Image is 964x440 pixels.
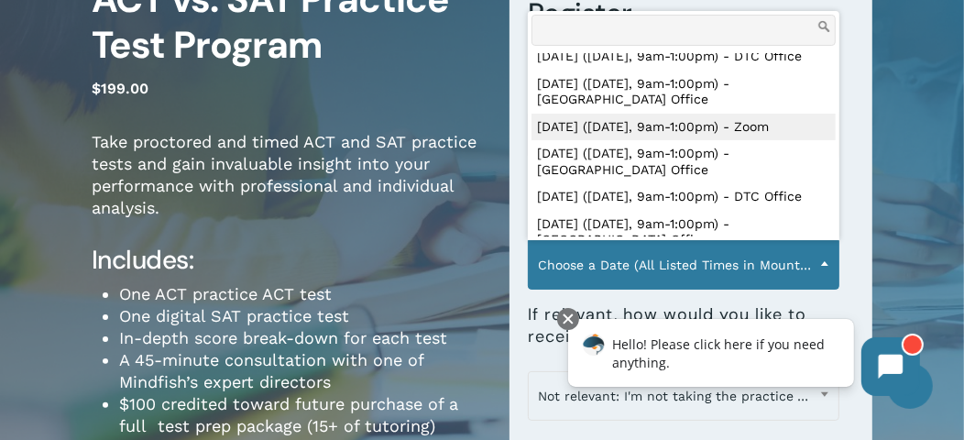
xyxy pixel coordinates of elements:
[528,240,839,290] span: Choose a Date (All Listed Times in Mountain Time)
[531,43,837,71] li: [DATE] ([DATE], 9am-1:00pm) - DTC Office
[92,80,101,97] span: $
[92,131,482,244] p: Take proctored and timed ACT and SAT practice tests and gain invaluable insight into your perform...
[528,371,839,421] span: Not relevant: I'm not taking the practice ACT or am taking it in-person
[531,140,837,183] li: [DATE] ([DATE], 9am-1:00pm) - [GEOGRAPHIC_DATA] Office
[92,244,482,277] h4: Includes:
[528,304,839,347] label: If relevant, how would you like to receive your practice ACT?
[529,246,838,284] span: Choose a Date (All Listed Times in Mountain Time)
[531,183,837,211] li: [DATE] ([DATE], 9am-1:00pm) - DTC Office
[119,393,482,437] li: $100 credited toward future purchase of a full test prep package (15+ of tutoring)
[119,349,482,393] li: A 45-minute consultation with one of Mindfish’s expert directors
[531,114,837,141] li: [DATE] ([DATE], 9am-1:00pm) - Zoom
[119,305,482,327] li: One digital SAT practice test
[119,327,482,349] li: In-depth score break-down for each test
[531,211,837,254] li: [DATE] ([DATE], 9am-1:00pm) - [GEOGRAPHIC_DATA] Office
[529,377,838,415] span: Not relevant: I'm not taking the practice ACT or am taking it in-person
[531,71,837,114] li: [DATE] ([DATE], 9am-1:00pm) - [GEOGRAPHIC_DATA] Office
[549,304,938,414] iframe: Chatbot
[119,283,482,305] li: One ACT practice ACT test
[92,80,148,97] bdi: 199.00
